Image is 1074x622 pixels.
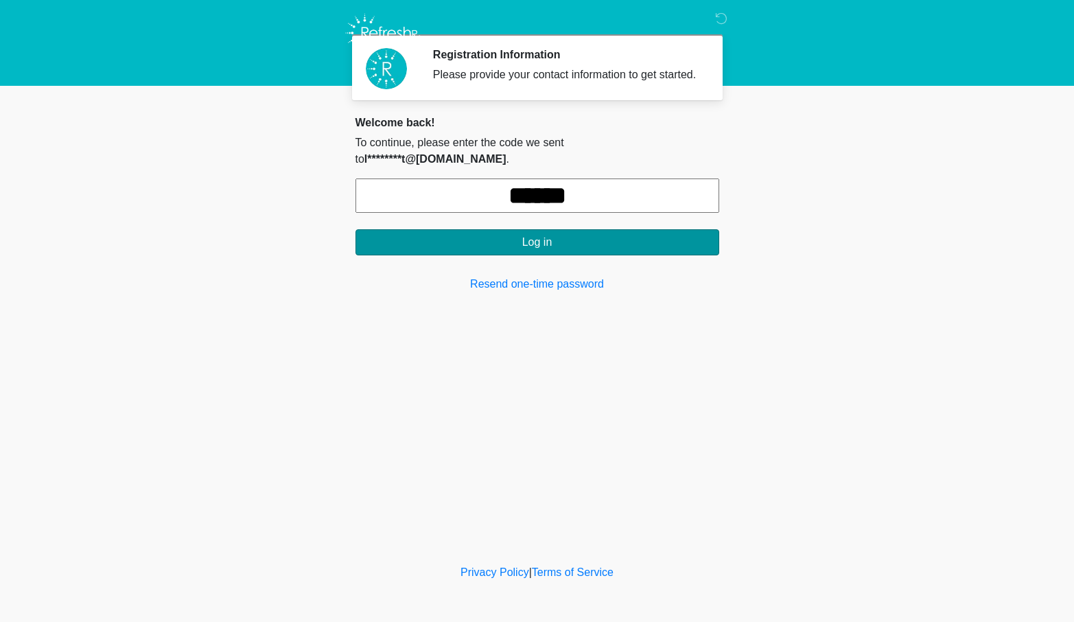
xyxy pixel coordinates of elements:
[355,135,719,168] p: To continue, please enter the code we sent to .
[366,48,407,89] img: Agent Avatar
[355,229,719,255] button: Log in
[342,10,425,56] img: Refresh RX Logo
[355,116,719,129] h2: Welcome back!
[433,67,699,83] div: Please provide your contact information to get started.
[529,566,532,578] a: |
[355,276,719,292] a: Resend one-time password
[532,566,614,578] a: Terms of Service
[460,566,529,578] a: Privacy Policy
